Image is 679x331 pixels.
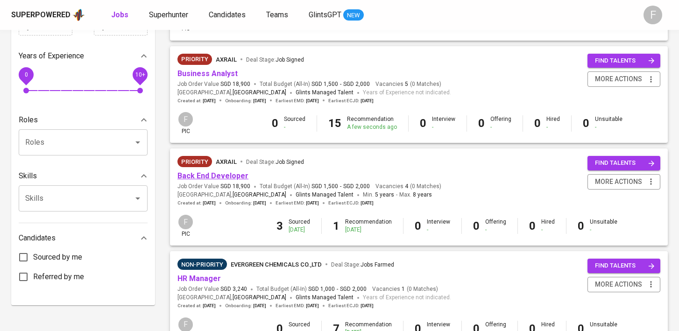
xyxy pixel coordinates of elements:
[177,190,286,200] span: [GEOGRAPHIC_DATA] ,
[177,157,212,167] span: Priority
[361,98,374,104] span: [DATE]
[260,80,370,88] span: Total Budget (All-In)
[216,158,237,165] span: Axrail
[399,191,432,198] span: Max.
[177,303,216,309] span: Created at :
[595,123,622,131] div: -
[337,285,338,293] span: -
[311,80,338,88] span: SGD 1,500
[396,190,397,200] span: -
[177,55,212,64] span: Priority
[203,303,216,309] span: [DATE]
[347,123,397,131] div: A few seconds ago
[595,158,655,169] span: find talents
[177,111,194,127] div: F
[253,98,266,104] span: [DATE]
[587,259,660,273] button: find talents
[111,10,128,19] b: Jobs
[541,226,555,234] div: -
[328,117,341,130] b: 15
[595,279,642,290] span: more actions
[131,192,144,205] button: Open
[403,183,408,190] span: 4
[177,293,286,303] span: [GEOGRAPHIC_DATA] ,
[131,136,144,149] button: Open
[529,219,536,232] b: 0
[209,9,248,21] a: Candidates
[328,200,374,206] span: Earliest ECJD :
[225,303,266,309] span: Onboarding :
[276,159,304,165] span: Job Signed
[546,123,560,131] div: -
[328,98,374,104] span: Earliest ECJD :
[296,191,354,198] span: Glints Managed Talent
[266,10,288,19] span: Teams
[333,219,339,232] b: 1
[587,277,660,292] button: more actions
[595,73,642,85] span: more actions
[296,294,354,301] span: Glints Managed Talent
[177,274,221,283] a: HR Manager
[33,271,84,282] span: Referred by me
[534,117,541,130] b: 0
[177,111,194,135] div: pic
[276,56,304,63] span: Job Signed
[253,303,266,309] span: [DATE]
[309,9,364,21] a: GlintsGPT NEW
[644,6,662,24] div: F
[177,88,286,98] span: [GEOGRAPHIC_DATA] ,
[19,229,148,247] div: Candidates
[233,293,286,303] span: [GEOGRAPHIC_DATA]
[375,183,441,190] span: Vacancies ( 0 Matches )
[177,200,216,206] span: Created at :
[345,226,392,234] div: [DATE]
[272,117,278,130] b: 0
[375,80,441,88] span: Vacancies ( 0 Matches )
[345,218,392,234] div: Recommendation
[177,171,248,180] a: Back End Developer
[340,285,367,293] span: SGD 2,000
[403,80,408,88] span: 5
[308,285,335,293] span: SGD 1,000
[420,117,426,130] b: 0
[276,200,319,206] span: Earliest EMD :
[432,123,455,131] div: -
[583,117,589,130] b: 0
[546,115,560,131] div: Hired
[177,260,227,269] span: Non-Priority
[19,114,38,126] p: Roles
[276,303,319,309] span: Earliest EMD :
[306,303,319,309] span: [DATE]
[340,183,341,190] span: -
[284,123,305,131] div: -
[177,80,250,88] span: Job Order Value
[203,200,216,206] span: [DATE]
[541,218,555,234] div: Hired
[177,98,216,104] span: Created at :
[19,47,148,65] div: Years of Experience
[306,98,319,104] span: [DATE]
[220,80,250,88] span: SGD 18,900
[296,89,354,96] span: Glints Managed Talent
[590,226,617,234] div: -
[276,219,283,232] b: 3
[225,98,266,104] span: Onboarding :
[177,69,238,78] a: Business Analyst
[427,218,450,234] div: Interview
[111,9,130,21] a: Jobs
[490,123,511,131] div: -
[343,183,370,190] span: SGD 2,000
[347,115,397,131] div: Recommendation
[177,214,194,238] div: pic
[415,219,421,232] b: 0
[595,176,642,188] span: more actions
[24,71,28,77] span: 0
[19,111,148,129] div: Roles
[478,117,485,130] b: 0
[233,88,286,98] span: [GEOGRAPHIC_DATA]
[427,226,450,234] div: -
[253,200,266,206] span: [DATE]
[363,293,451,303] span: Years of Experience not indicated.
[595,115,622,131] div: Unsuitable
[177,183,250,190] span: Job Order Value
